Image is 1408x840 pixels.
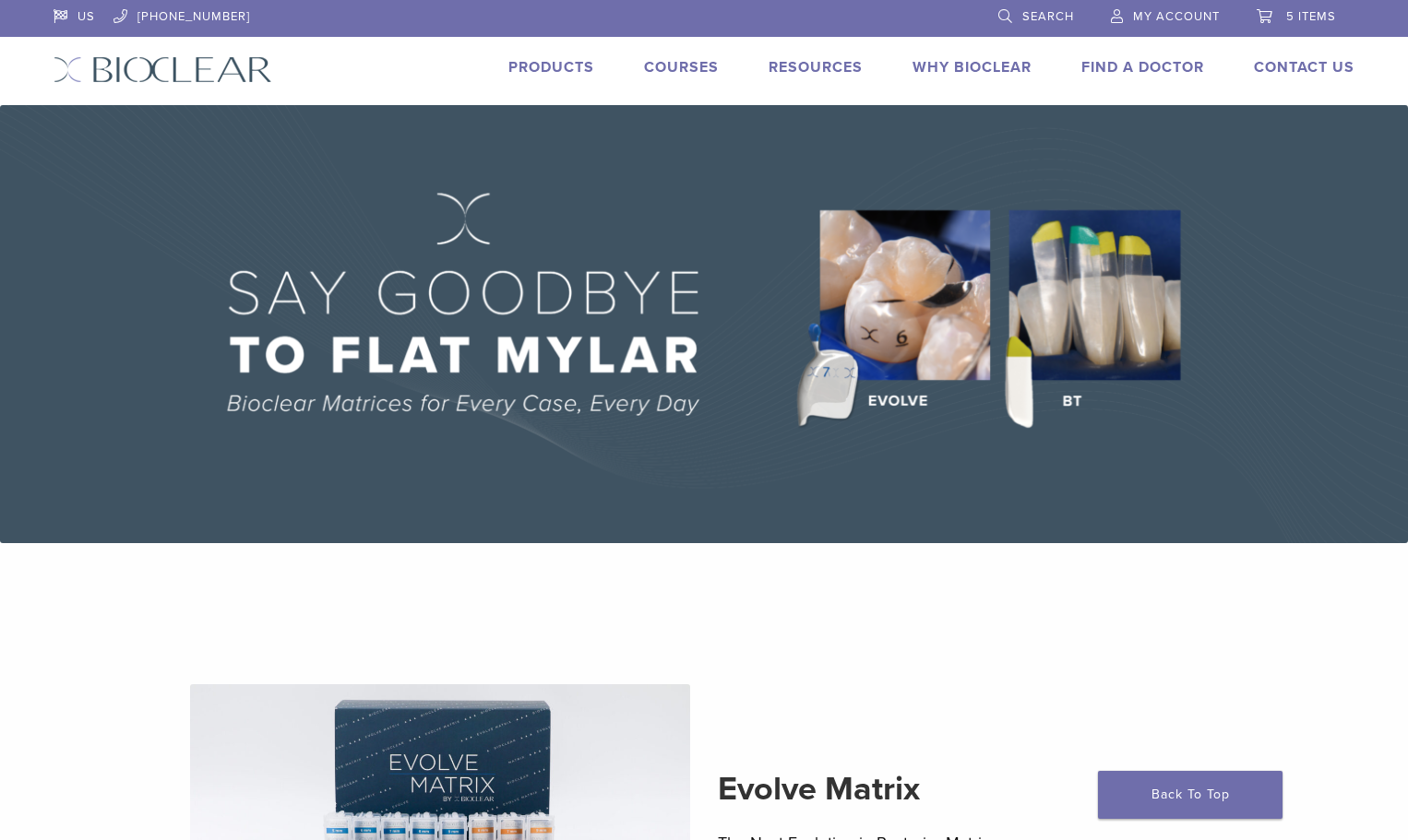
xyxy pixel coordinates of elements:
[1133,9,1220,24] span: My Account
[644,58,719,77] a: Courses
[1022,9,1074,24] span: Search
[1286,9,1336,24] span: 5 items
[1081,58,1204,77] a: Find A Doctor
[1254,58,1354,77] a: Contact Us
[508,58,594,77] a: Products
[769,58,863,77] a: Resources
[1098,771,1283,819] a: Back To Top
[54,56,272,83] img: Bioclear
[718,767,1219,811] h2: Evolve Matrix
[913,58,1032,77] a: Why Bioclear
